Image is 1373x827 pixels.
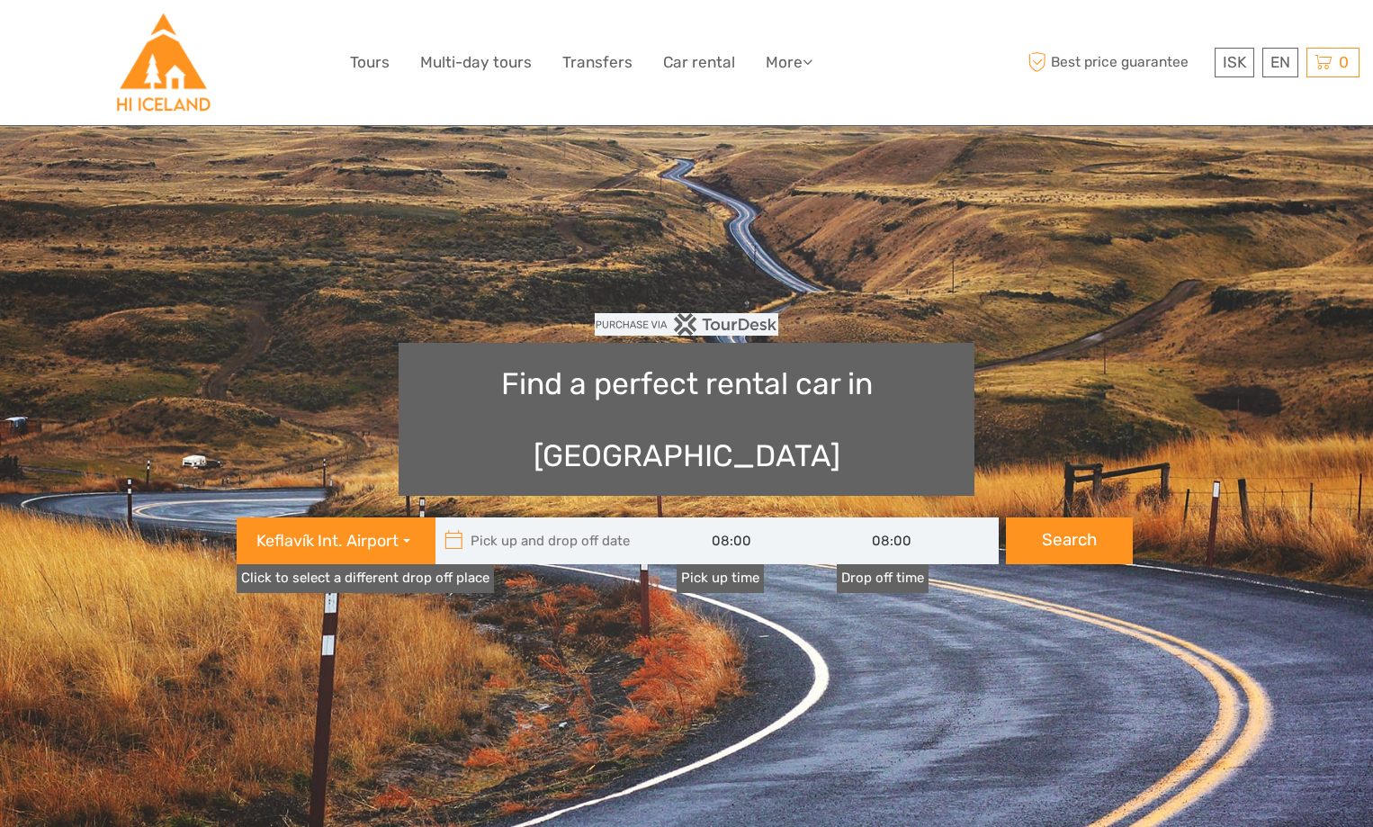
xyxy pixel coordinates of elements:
[663,49,735,76] a: Car rental
[420,49,532,76] a: Multi-day tours
[677,517,839,564] input: Pick up time
[399,343,974,496] h1: Find a perfect rental car in [GEOGRAPHIC_DATA]
[766,49,812,76] a: More
[677,564,764,592] label: Pick up time
[1262,48,1298,77] div: EN
[595,313,777,336] img: PurchaseViaTourDesk.png
[837,517,999,564] input: Drop off time
[1023,48,1210,77] span: Best price guarantee
[1006,517,1133,564] button: Search
[350,49,390,76] a: Tours
[837,564,929,592] label: Drop off time
[1336,53,1351,71] span: 0
[562,49,633,76] a: Transfers
[114,13,212,112] img: Hostelling International
[256,530,399,553] span: Keflavík Int. Airport
[237,564,494,592] a: Click to select a different drop off place
[1223,53,1246,71] span: ISK
[237,517,435,564] button: Keflavík Int. Airport
[435,517,678,564] input: Pick up and drop off date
